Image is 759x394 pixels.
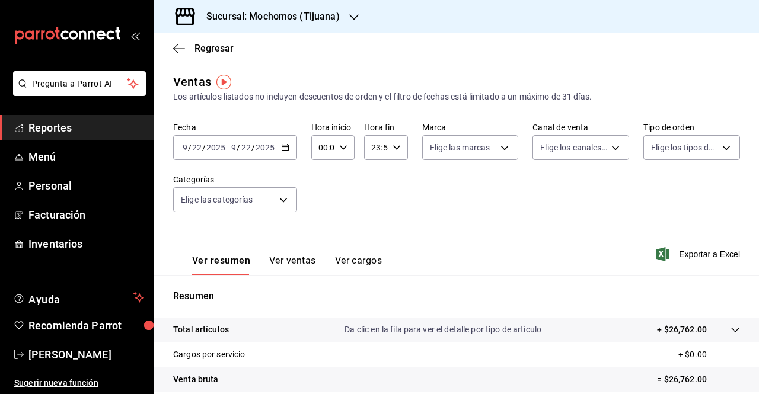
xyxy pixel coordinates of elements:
[251,143,255,152] span: /
[13,71,146,96] button: Pregunta a Parrot AI
[231,143,237,152] input: --
[28,290,129,305] span: Ayuda
[181,194,253,206] span: Elige las categorías
[430,142,490,153] span: Elige las marcas
[194,43,234,54] span: Regresar
[269,255,316,275] button: Ver ventas
[14,377,144,389] span: Sugerir nueva función
[657,373,740,386] p: = $26,762.00
[173,175,297,184] label: Categorías
[192,143,202,152] input: --
[173,289,740,303] p: Resumen
[659,247,740,261] button: Exportar a Excel
[364,123,407,132] label: Hora fin
[540,142,607,153] span: Elige los canales de venta
[28,178,144,194] span: Personal
[173,43,234,54] button: Regresar
[335,255,382,275] button: Ver cargos
[173,91,740,103] div: Los artículos listados no incluyen descuentos de orden y el filtro de fechas está limitado a un m...
[182,143,188,152] input: --
[532,123,629,132] label: Canal de venta
[28,236,144,252] span: Inventarios
[188,143,192,152] span: /
[173,348,245,361] p: Cargos por servicio
[255,143,275,152] input: ----
[8,86,146,98] a: Pregunta a Parrot AI
[192,255,382,275] div: navigation tabs
[345,323,541,336] p: Da clic en la fila para ver el detalle por tipo de artículo
[173,373,218,386] p: Venta bruta
[227,143,229,152] span: -
[657,323,707,336] p: + $26,762.00
[28,120,144,136] span: Reportes
[651,142,718,153] span: Elige los tipos de orden
[28,149,144,165] span: Menú
[32,78,127,90] span: Pregunta a Parrot AI
[130,31,140,40] button: open_drawer_menu
[311,123,355,132] label: Hora inicio
[173,123,297,132] label: Fecha
[643,123,740,132] label: Tipo de orden
[197,9,340,24] h3: Sucursal: Mochomos (Tijuana)
[206,143,226,152] input: ----
[241,143,251,152] input: --
[237,143,240,152] span: /
[216,75,231,89] img: Tooltip marker
[678,348,740,361] p: + $0.00
[173,73,211,91] div: Ventas
[28,207,144,223] span: Facturación
[422,123,519,132] label: Marca
[202,143,206,152] span: /
[28,318,144,334] span: Recomienda Parrot
[173,323,229,336] p: Total artículos
[192,255,250,275] button: Ver resumen
[28,347,144,363] span: [PERSON_NAME]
